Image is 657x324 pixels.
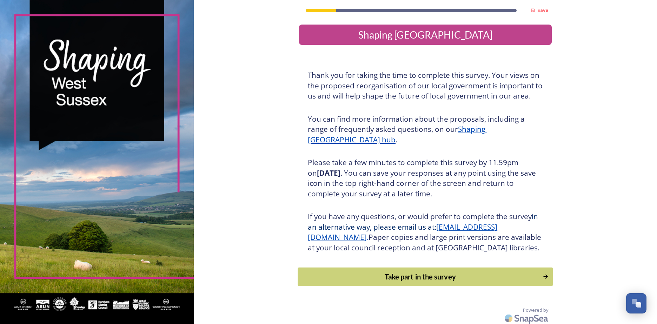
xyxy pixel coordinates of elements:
h3: Please take a few minutes to complete this survey by 11.59pm on . You can save your responses at ... [308,157,543,199]
h3: If you have any questions, or would prefer to complete the survey Paper copies and large print ve... [308,211,543,253]
span: in an alternative way, please email us at: [308,211,540,232]
div: Take part in the survey [302,271,539,282]
a: [EMAIL_ADDRESS][DOMAIN_NAME] [308,222,497,242]
strong: [DATE] [317,168,340,178]
strong: Save [537,7,548,13]
h3: You can find more information about the proposals, including a range of frequently asked question... [308,114,543,145]
a: Shaping [GEOGRAPHIC_DATA] hub [308,124,487,144]
span: . [367,232,369,242]
button: Continue [298,268,553,286]
span: Powered by [523,307,548,313]
button: Open Chat [626,293,646,313]
div: Shaping [GEOGRAPHIC_DATA] [302,27,549,42]
h3: Thank you for taking the time to complete this survey. Your views on the proposed reorganisation ... [308,70,543,101]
